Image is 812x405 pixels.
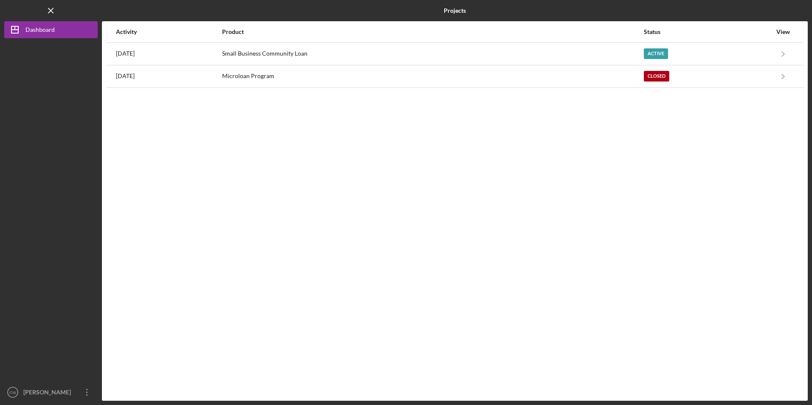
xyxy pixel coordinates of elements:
time: 2023-04-25 19:06 [116,73,135,79]
div: [PERSON_NAME] [21,384,76,403]
div: Small Business Community Loan [222,43,643,65]
div: Dashboard [25,21,55,40]
div: Active [644,48,668,59]
div: Status [644,28,772,35]
button: Dashboard [4,21,98,38]
div: Product [222,28,643,35]
div: Microloan Program [222,66,643,87]
button: CW[PERSON_NAME] [4,384,98,401]
div: View [773,28,794,35]
b: Projects [444,7,466,14]
text: CW [9,390,17,395]
time: 2025-09-26 19:59 [116,50,135,57]
div: Activity [116,28,221,35]
div: Closed [644,71,669,82]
